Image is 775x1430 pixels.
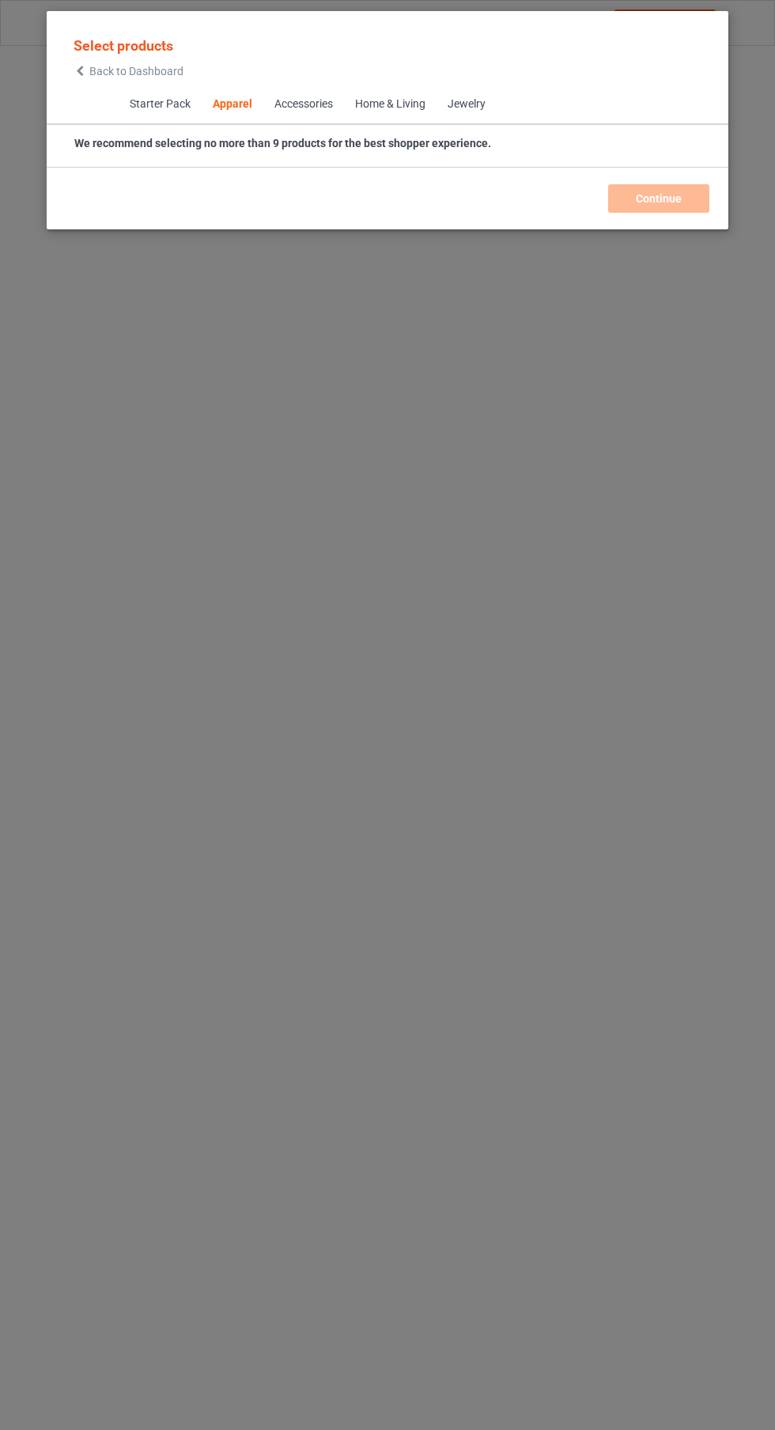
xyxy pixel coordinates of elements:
[118,85,201,123] span: Starter Pack
[212,96,251,112] div: Apparel
[274,96,332,112] div: Accessories
[354,96,425,112] div: Home & Living
[74,37,173,54] span: Select products
[447,96,485,112] div: Jewelry
[74,137,491,149] strong: We recommend selecting no more than 9 products for the best shopper experience.
[89,65,183,78] span: Back to Dashboard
